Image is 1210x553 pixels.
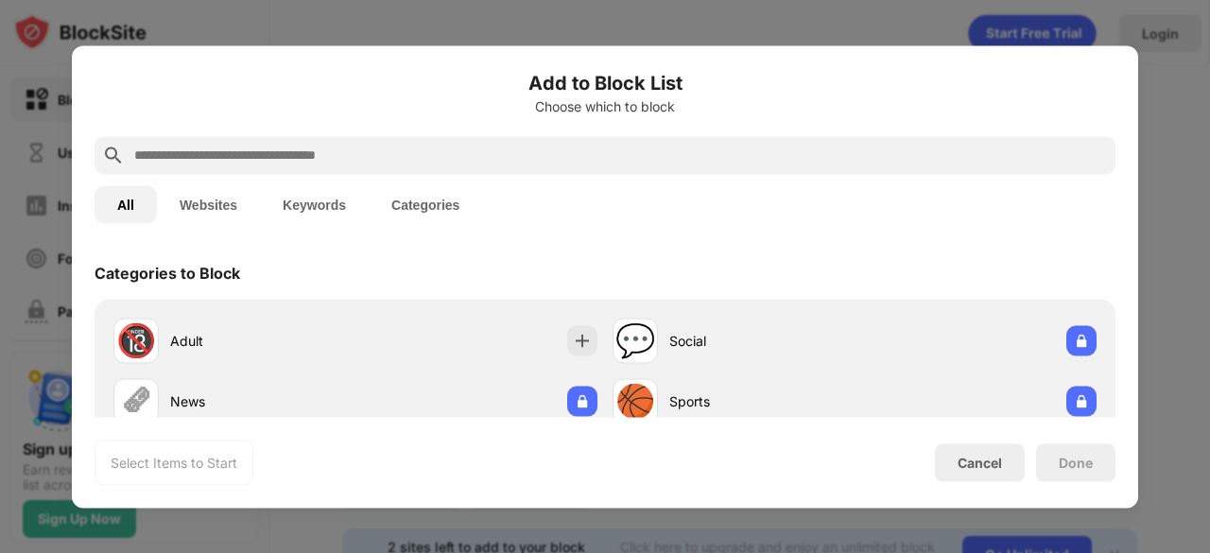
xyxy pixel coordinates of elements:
[669,391,855,411] div: Sports
[111,453,237,472] div: Select Items to Start
[102,144,125,166] img: search.svg
[95,185,157,223] button: All
[116,321,156,360] div: 🔞
[669,331,855,351] div: Social
[95,98,1115,113] div: Choose which to block
[958,455,1002,471] div: Cancel
[260,185,369,223] button: Keywords
[170,391,355,411] div: News
[615,382,655,421] div: 🏀
[95,68,1115,96] h6: Add to Block List
[1059,455,1093,470] div: Done
[170,331,355,351] div: Adult
[615,321,655,360] div: 💬
[95,263,240,282] div: Categories to Block
[157,185,260,223] button: Websites
[120,382,152,421] div: 🗞
[369,185,482,223] button: Categories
